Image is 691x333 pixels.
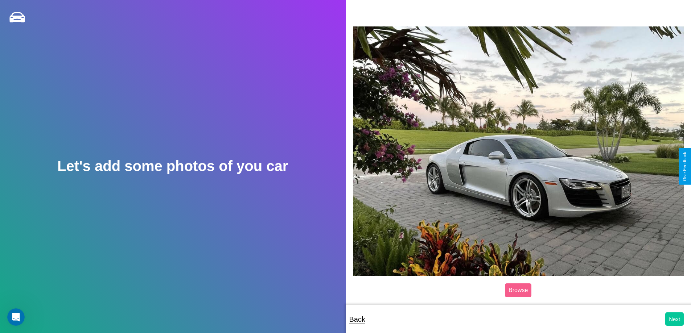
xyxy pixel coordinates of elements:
[682,152,687,181] div: Give Feedback
[349,313,365,326] p: Back
[505,283,531,297] label: Browse
[57,158,288,174] h2: Let's add some photos of you car
[665,312,684,326] button: Next
[7,308,25,326] iframe: Intercom live chat
[353,26,684,276] img: posted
